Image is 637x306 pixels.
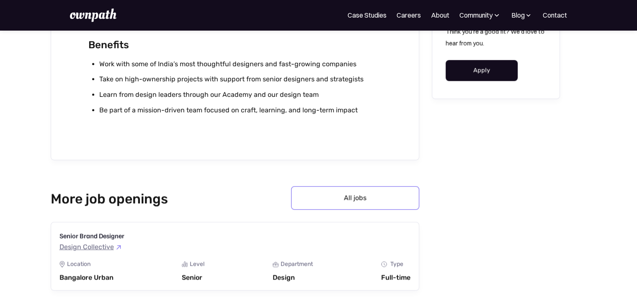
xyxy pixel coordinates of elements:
li: Be part of a mission-driven team focused on craft, learning, and long-term impact [99,104,381,117]
h2: Benefits [88,37,381,53]
img: Location Icon - Job Board X Webflow Template [59,261,65,267]
h2: More job openings [51,191,179,207]
img: Clock Icon - Job Board X Webflow Template [381,261,387,267]
a: Careers [397,10,421,20]
img: Graph Icon - Job Board X Webflow Template [182,261,188,267]
div: Blog [511,10,524,20]
li: Take on high-ownership projects with support from senior designers and strategists [99,73,381,86]
a: About [431,10,449,20]
a: Apply [446,60,518,81]
p: Think you're a good fit? We'd love to hear from you. [446,26,546,49]
a: Senior Brand DesignerDesign CollectiveLocation Icon - Job Board X Webflow TemplateLocationBangalo... [51,222,419,290]
a: All jobs [291,186,419,210]
img: Portfolio Icon - Job Board X Webflow Template [273,262,279,267]
div: Full-time [381,273,410,282]
div: Department [281,261,313,267]
div: Senior [182,273,204,282]
h3: Senior Brand Designer [59,231,124,241]
div: Bangalore Urban [59,273,113,282]
li: Work with some of India’s most thoughtful designers and fast-growing companies [99,58,381,70]
div: Blog [511,10,533,20]
div: Community [459,10,501,20]
li: Learn from design leaders through our Academy and our design team [99,89,381,101]
div: Design [273,273,313,282]
div: Level [190,261,204,267]
div: Community [459,10,493,20]
a: Contact [543,10,567,20]
div: Design Collective [59,243,114,251]
div: Location [67,261,90,267]
div: Type [390,261,403,267]
a: Case Studies [348,10,387,20]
